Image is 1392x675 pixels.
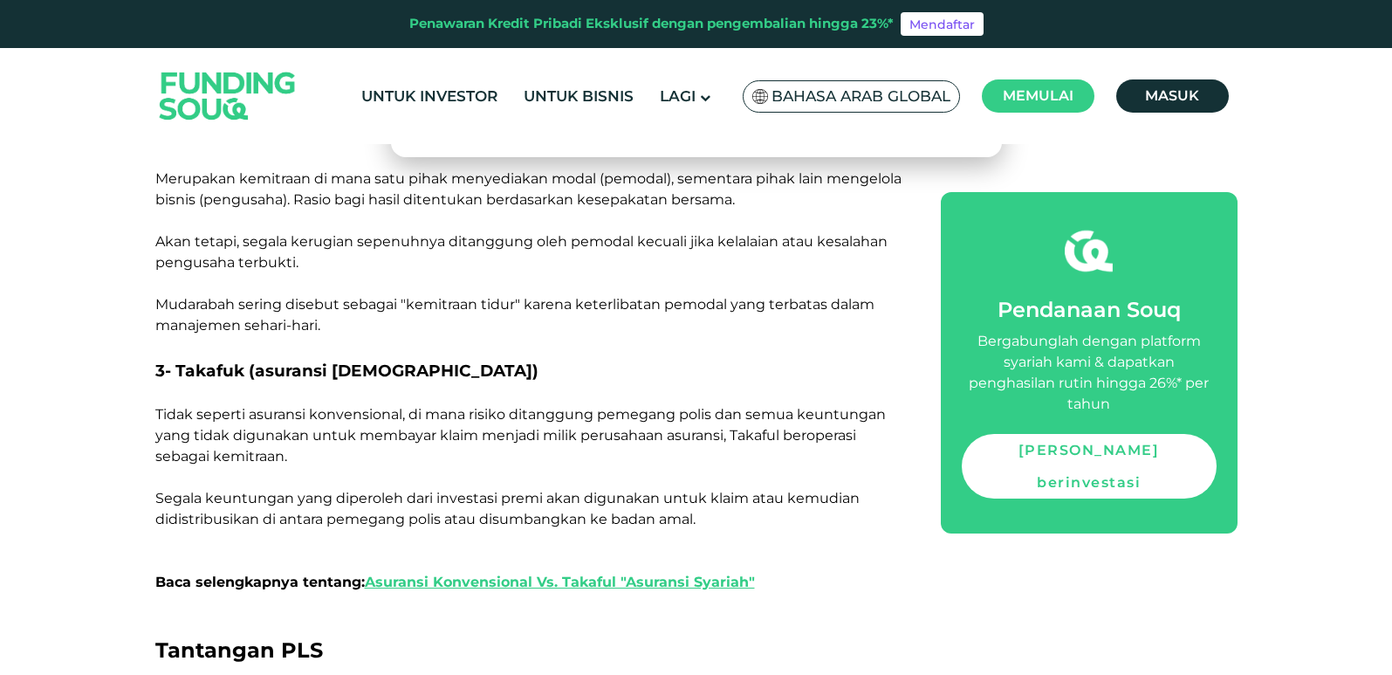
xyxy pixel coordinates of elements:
[155,170,902,208] font: Merupakan kemitraan di mana satu pihak menyediakan modal (pemodal), sementara pihak lain mengelol...
[519,82,638,111] a: Untuk Bisnis
[155,574,365,590] font: Baca selengkapnya tentang:
[969,333,1209,412] font: Bergabunglah dengan platform syariah kami & dapatkan penghasilan rutin hingga 26%* per tahun
[155,361,538,381] font: 3- Takafuk (asuransi [DEMOGRAPHIC_DATA])
[1116,79,1229,113] a: Masuk
[909,17,975,32] font: Mendaftar
[155,125,431,145] font: 2- Mudarabah ([PERSON_NAME]
[155,296,874,334] font: Mudarabah sering disebut sebagai "kemitraan tidur" karena keterlibatan pemodal yang terbatas dala...
[771,87,950,105] font: Bahasa Arab Global
[962,434,1217,499] a: [PERSON_NAME] berinvestasi
[155,490,860,527] font: Segala keuntungan yang diperoleh dari investasi premi akan digunakan untuk klaim atau kemudian di...
[155,637,323,663] font: Tantangan PLS
[524,87,634,105] font: Untuk Bisnis
[901,12,984,37] a: Mendaftar
[1065,227,1113,275] img: fsicon
[998,297,1181,322] font: Pendanaan Souq
[155,233,888,271] font: Akan tetapi, segala kerugian sepenuhnya ditanggung oleh pemodal kecuali jika kelalaian atau kesal...
[357,82,502,111] a: Untuk Investor
[155,406,886,465] font: Tidak seperti asuransi konvensional, di mana risiko ditanggung pemegang polis dan semua keuntunga...
[1018,442,1160,491] font: [PERSON_NAME] berinvestasi
[1003,87,1073,104] font: Memulai
[1145,87,1199,104] font: Masuk
[660,87,696,105] font: Lagi
[361,87,497,105] font: Untuk Investor
[752,89,768,104] img: Bendera SA
[365,574,755,590] a: Asuransi Konvensional Vs. Takaful "Asuransi Syariah"
[142,52,313,140] img: Logo
[409,15,894,31] font: Penawaran Kredit Pribadi Eksklusif dengan pengembalian hingga 23%*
